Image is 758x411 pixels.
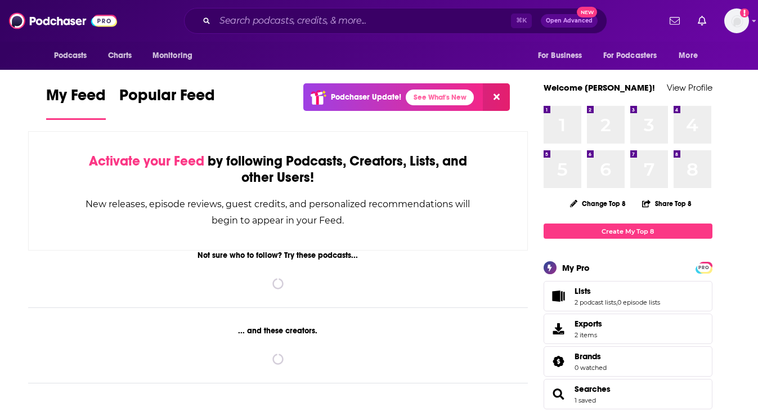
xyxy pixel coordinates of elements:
[544,314,712,344] a: Exports
[541,14,598,28] button: Open AdvancedNew
[544,379,712,409] span: Searches
[562,262,590,273] div: My Pro
[603,48,657,64] span: For Podcasters
[184,8,607,34] div: Search podcasts, credits, & more...
[548,386,570,402] a: Searches
[145,45,207,66] button: open menu
[693,11,711,30] a: Show notifications dropdown
[679,48,698,64] span: More
[544,281,712,311] span: Lists
[119,86,215,120] a: Popular Feed
[577,7,597,17] span: New
[575,396,596,404] a: 1 saved
[89,153,204,169] span: Activate your Feed
[46,45,102,66] button: open menu
[28,326,528,336] div: ... and these creators.
[331,92,401,102] p: Podchaser Update!
[724,8,749,33] button: Show profile menu
[575,351,601,361] span: Brands
[667,82,712,93] a: View Profile
[546,18,593,24] span: Open Advanced
[119,86,215,111] span: Popular Feed
[153,48,192,64] span: Monitoring
[671,45,712,66] button: open menu
[511,14,532,28] span: ⌘ K
[101,45,139,66] a: Charts
[544,82,655,93] a: Welcome [PERSON_NAME]!
[544,346,712,377] span: Brands
[697,263,711,271] a: PRO
[54,48,87,64] span: Podcasts
[665,11,684,30] a: Show notifications dropdown
[575,331,602,339] span: 2 items
[215,12,511,30] input: Search podcasts, credits, & more...
[548,288,570,304] a: Lists
[9,10,117,32] img: Podchaser - Follow, Share and Rate Podcasts
[46,86,106,111] span: My Feed
[575,384,611,394] a: Searches
[85,196,472,229] div: New releases, episode reviews, guest credits, and personalized recommendations will begin to appe...
[575,286,591,296] span: Lists
[575,319,602,329] span: Exports
[740,8,749,17] svg: Add a profile image
[406,90,474,105] a: See What's New
[108,48,132,64] span: Charts
[46,86,106,120] a: My Feed
[575,298,616,306] a: 2 podcast lists
[616,298,617,306] span: ,
[548,321,570,337] span: Exports
[548,354,570,369] a: Brands
[642,193,692,215] button: Share Top 8
[724,8,749,33] span: Logged in as gussent
[697,263,711,272] span: PRO
[596,45,674,66] button: open menu
[538,48,582,64] span: For Business
[617,298,660,306] a: 0 episode lists
[544,224,712,239] a: Create My Top 8
[575,364,607,372] a: 0 watched
[724,8,749,33] img: User Profile
[575,351,607,361] a: Brands
[85,153,472,186] div: by following Podcasts, Creators, Lists, and other Users!
[530,45,596,66] button: open menu
[575,286,660,296] a: Lists
[563,196,633,211] button: Change Top 8
[28,251,528,260] div: Not sure who to follow? Try these podcasts...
